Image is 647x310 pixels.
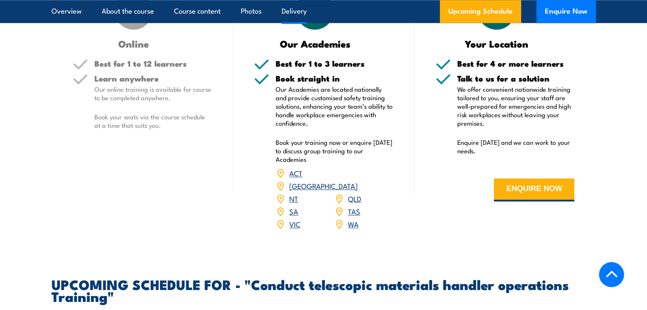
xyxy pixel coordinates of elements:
h5: Learn anywhere [94,74,212,82]
p: We offer convenient nationwide training tailored to you, ensuring your staff are well-prepared fo... [457,85,575,127]
a: SA [289,206,298,216]
h5: Book straight in [276,74,393,82]
h2: UPCOMING SCHEDULE FOR - "Conduct telescopic materials handler operations Training" [51,278,596,302]
h3: Our Academies [254,39,376,48]
h5: Best for 1 to 3 learners [276,59,393,68]
h5: Best for 1 to 12 learners [94,59,212,68]
a: NT [289,193,298,203]
a: VIC [289,219,300,229]
h3: Your Location [436,39,558,48]
h3: Online [73,39,195,48]
h5: Talk to us for a solution [457,74,575,82]
h5: Best for 4 or more learners [457,59,575,68]
p: Enquire [DATE] and we can work to your needs. [457,138,575,155]
a: WA [348,219,359,229]
a: QLD [348,193,361,203]
button: ENQUIRE NOW [494,178,574,201]
p: Our online training is available for course to be completed anywhere. [94,85,212,102]
a: TAS [348,206,360,216]
p: Book your training now or enquire [DATE] to discuss group training to our Academies [276,138,393,163]
p: Book your seats via the course schedule at a time that suits you. [94,113,212,130]
p: Our Academies are located nationally and provide customised safety training solutions, enhancing ... [276,85,393,127]
a: [GEOGRAPHIC_DATA] [289,180,358,191]
a: ACT [289,168,302,178]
